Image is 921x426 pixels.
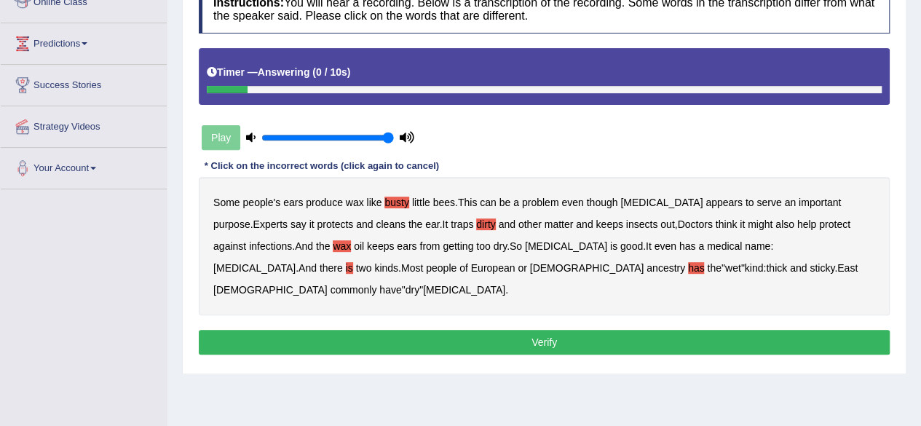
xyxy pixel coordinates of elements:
[518,262,526,274] b: or
[331,284,377,296] b: commonly
[698,240,704,252] b: a
[799,197,841,208] b: important
[716,218,738,230] b: think
[316,240,330,252] b: the
[561,197,583,208] b: even
[199,159,445,173] div: * Click on the incorrect words (click again to cancel)
[1,23,167,60] a: Predictions
[376,218,405,230] b: cleans
[356,218,373,230] b: and
[299,262,317,274] b: And
[596,218,622,230] b: keeps
[459,262,468,274] b: of
[347,66,351,78] b: )
[797,218,816,230] b: help
[458,197,477,208] b: This
[295,240,313,252] b: And
[707,240,742,252] b: medical
[419,240,440,252] b: from
[317,218,353,230] b: protects
[408,218,422,230] b: the
[530,262,644,274] b: [DEMOGRAPHIC_DATA]
[705,197,743,208] b: appears
[425,218,439,230] b: ear
[688,262,705,274] b: has
[677,218,712,230] b: Doctors
[545,218,574,230] b: matter
[379,284,401,296] b: have
[620,197,703,208] b: [MEDICAL_DATA]
[406,284,419,296] b: dry
[746,197,754,208] b: to
[213,284,328,296] b: [DEMOGRAPHIC_DATA]
[433,197,455,208] b: bees
[707,262,721,274] b: the
[290,218,307,230] b: say
[626,218,658,230] b: insects
[258,66,310,78] b: Answering
[499,197,511,208] b: be
[213,262,296,274] b: [MEDICAL_DATA]
[587,197,618,208] b: though
[748,218,772,230] b: might
[443,240,473,252] b: getting
[646,240,652,252] b: It
[679,240,696,252] b: has
[576,218,593,230] b: and
[213,240,246,252] b: against
[374,262,398,274] b: kinds
[1,148,167,184] a: Your Account
[510,240,522,252] b: So
[283,197,303,208] b: ears
[740,218,745,230] b: it
[476,218,495,230] b: dirty
[356,262,372,274] b: two
[401,262,423,274] b: Most
[423,284,505,296] b: [MEDICAL_DATA]
[522,197,559,208] b: problem
[745,240,770,252] b: name
[660,218,674,230] b: out
[480,197,497,208] b: can
[312,66,316,78] b: (
[525,240,607,252] b: [MEDICAL_DATA]
[784,197,796,208] b: an
[306,197,343,208] b: produce
[498,218,515,230] b: and
[199,177,890,315] div: . . . , . . . : . . " " : . " " .
[213,218,250,230] b: purpose
[1,65,167,101] a: Success Stories
[309,218,315,230] b: it
[476,240,490,252] b: too
[207,67,350,78] h5: Timer —
[366,197,382,208] b: like
[745,262,764,274] b: kind
[451,218,473,230] b: traps
[494,240,507,252] b: dry
[412,197,430,208] b: little
[346,262,353,274] b: is
[213,197,240,208] b: Some
[249,240,292,252] b: infections
[346,197,364,208] b: wax
[837,262,858,274] b: East
[819,218,850,230] b: protect
[442,218,448,230] b: It
[1,106,167,143] a: Strategy Videos
[647,262,685,274] b: ancestry
[766,262,787,274] b: thick
[756,197,781,208] b: serve
[725,262,741,274] b: wet
[426,262,456,274] b: people
[513,197,519,208] b: a
[253,218,287,230] b: Experts
[242,197,280,208] b: people's
[384,197,408,208] b: busty
[620,240,643,252] b: good
[471,262,515,274] b: European
[610,240,617,252] b: is
[775,218,794,230] b: also
[316,66,347,78] b: 0 / 10s
[810,262,834,274] b: sticky
[790,262,807,274] b: and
